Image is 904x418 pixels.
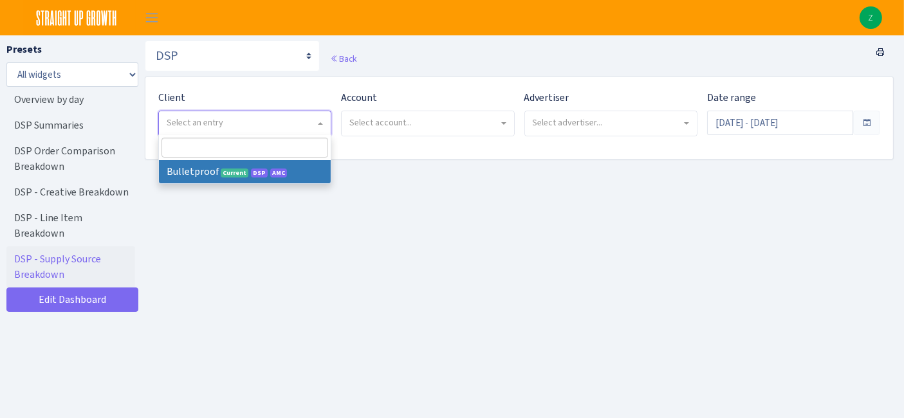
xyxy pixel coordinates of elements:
a: Edit Dashboard [6,287,138,312]
a: Back [330,53,356,64]
a: DSP - Supply Source Breakdown [6,246,135,287]
label: Advertiser [524,90,569,105]
button: Toggle navigation [136,7,168,28]
label: Date range [707,90,756,105]
label: Account [341,90,377,105]
a: DSP Summaries [6,113,135,138]
span: Select advertiser... [533,116,603,129]
span: Amazon Marketing Cloud [270,168,287,177]
li: Bulletproof [159,160,331,183]
a: DSP - Creative Breakdown [6,179,135,205]
span: Current [221,168,248,177]
span: DSP [251,168,268,177]
img: Zach Belous [860,6,882,29]
span: Select account... [349,116,412,129]
a: DSP - Line Item Breakdown [6,205,135,246]
a: Overview by day [6,87,135,113]
label: Presets [6,42,42,57]
a: DSP Order Comparison Breakdown [6,138,135,179]
label: Client [158,90,185,105]
span: Select an entry [167,116,223,129]
a: Z [860,6,882,29]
